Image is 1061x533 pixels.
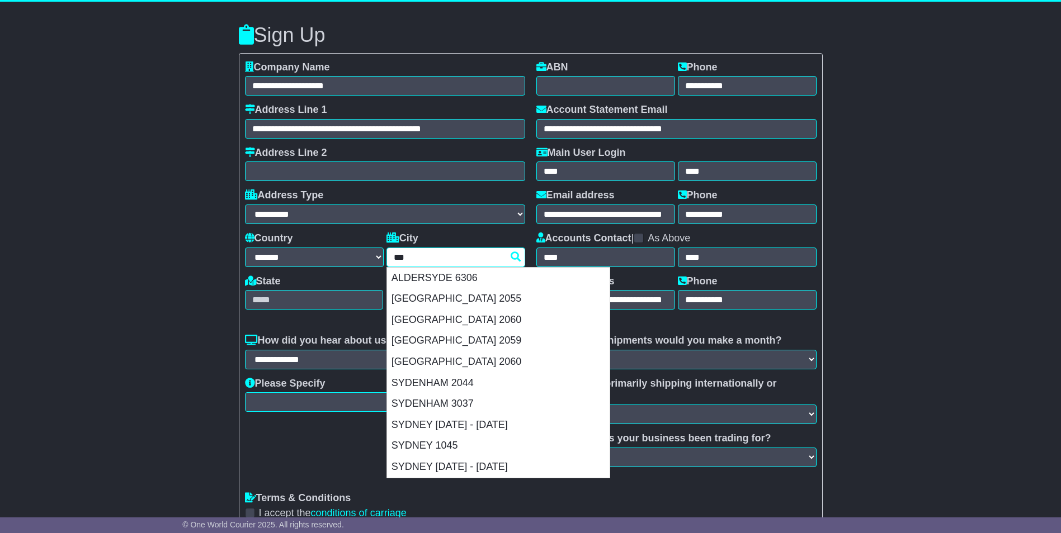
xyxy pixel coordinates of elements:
[245,335,386,347] label: How did you hear about us
[387,435,610,456] div: SYDNEY 1045
[678,189,718,202] label: Phone
[678,275,718,288] label: Phone
[536,104,668,116] label: Account Statement Email
[245,232,293,245] label: Country
[245,492,351,505] label: Terms & Conditions
[387,415,610,436] div: SYDNEY [DATE] - [DATE]
[387,351,610,373] div: [GEOGRAPHIC_DATA] 2060
[536,335,782,347] label: How many shipments would you make a month?
[536,432,771,445] label: How long has your business been trading for?
[387,393,610,415] div: SYDENHAM 3037
[387,373,610,394] div: SYDENHAM 2044
[245,189,324,202] label: Address Type
[386,232,418,245] label: City
[387,288,610,310] div: [GEOGRAPHIC_DATA] 2055
[536,232,817,248] div: |
[245,104,327,116] label: Address Line 1
[259,507,407,520] label: I accept the
[245,61,330,74] label: Company Name
[239,24,823,46] h3: Sign Up
[245,275,281,288] label: State
[536,147,626,159] label: Main User Login
[536,61,568,74] label: ABN
[387,310,610,331] div: [GEOGRAPHIC_DATA] 2060
[536,232,631,245] label: Accounts Contact
[182,520,344,529] span: © One World Courier 2025. All rights reserved.
[245,378,326,390] label: Please Specify
[387,268,610,289] div: ALDERSYDE 6306
[678,61,718,74] label: Phone
[387,330,610,351] div: [GEOGRAPHIC_DATA] 2059
[387,456,610,478] div: SYDNEY [DATE] - [DATE]
[536,189,615,202] label: Email address
[648,232,690,245] label: As Above
[311,507,407,518] a: conditions of carriage
[536,378,817,402] label: Will you be primarily shipping internationally or domestically?
[245,147,327,159] label: Address Line 2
